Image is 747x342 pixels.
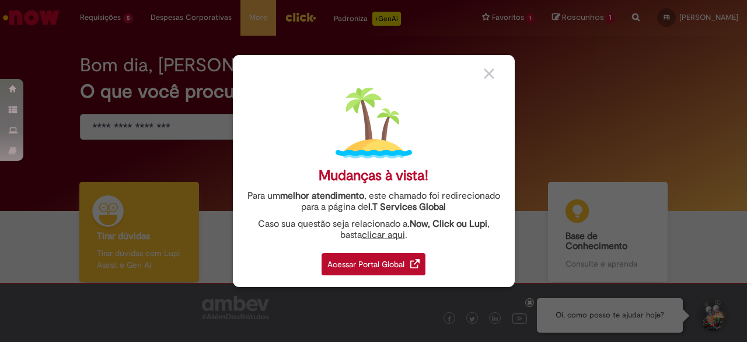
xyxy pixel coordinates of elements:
img: close_button_grey.png [484,68,494,79]
div: Acessar Portal Global [322,253,425,275]
div: Para um , este chamado foi redirecionado para a página de [242,191,506,213]
a: clicar aqui [362,223,405,241]
a: I.T Services Global [368,195,446,213]
strong: .Now, Click ou Lupi [407,218,487,230]
img: redirect_link.png [410,259,420,268]
img: island.png [336,85,412,161]
a: Acessar Portal Global [322,247,425,275]
div: Mudanças à vista! [319,167,428,184]
strong: melhor atendimento [280,190,364,202]
div: Caso sua questão seja relacionado a , basta . [242,219,506,241]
